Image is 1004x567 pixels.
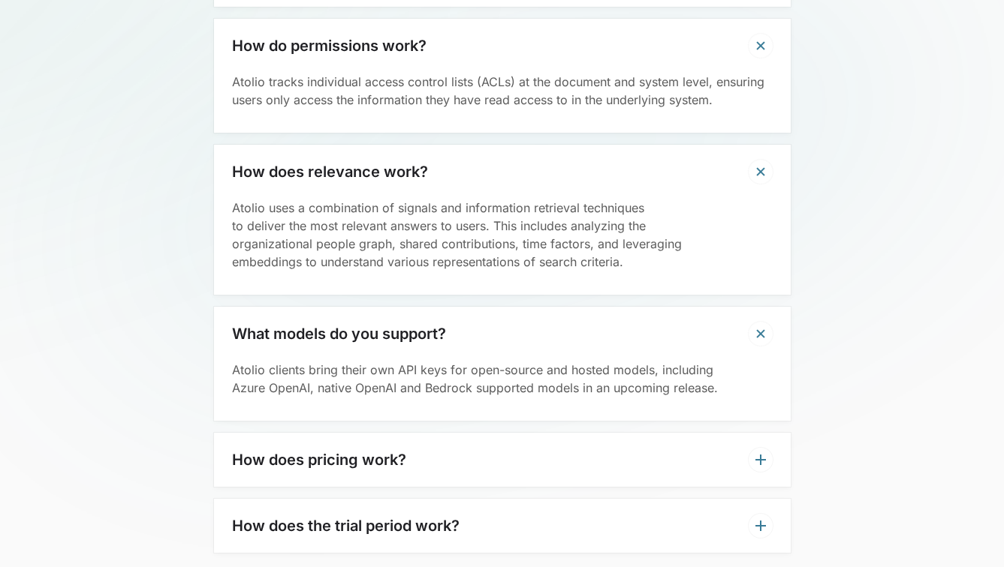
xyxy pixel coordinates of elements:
[232,361,773,397] p: Atolio clients bring their own API keys for open-source and hosted models, including Azure OpenAI...
[232,163,428,181] h3: How does relevance work?
[232,37,427,55] h3: How do permissions work?
[929,495,1004,567] iframe: Chat Widget
[232,73,773,109] p: Atolio tracks individual access control lists (ACLs) at the document and system level, ensuring u...
[232,451,406,469] h3: How does pricing work?
[232,199,773,271] p: Atolio uses a combination of signals and information retrieval techniques to deliver the most rel...
[232,517,460,535] h3: How does the trial period work?
[232,325,446,343] h3: What models do you support?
